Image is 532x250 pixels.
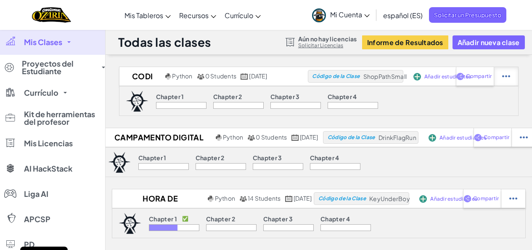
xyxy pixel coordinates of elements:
[308,2,374,28] a: Mi Cuenta
[102,131,323,144] a: Campamento Digital Python 0 Students [DATE]
[466,74,492,79] span: Compartir
[196,154,225,161] p: Chapter 2
[32,6,71,24] a: Ozaria by CodeCombat logo
[328,93,357,100] p: Chapter 4
[312,8,326,22] img: avatar
[430,196,477,202] span: Añadir estudiantes
[285,196,293,202] img: calendar.svg
[24,110,100,126] span: Kit de herramientas del profesor
[172,72,192,80] span: Python
[119,213,141,234] img: logo
[249,72,267,80] span: [DATE]
[413,73,421,81] img: IconAddStudents.svg
[124,11,163,20] span: Mis Tableros
[216,134,222,141] img: python.png
[119,70,163,83] h2: Codi
[120,4,175,27] a: Mis Tableros
[223,133,243,141] span: Python
[429,134,436,142] img: IconAddStudents.svg
[473,196,499,201] span: Compartir
[298,35,357,42] span: Aún no hay licencias
[456,73,464,80] img: IconShare_Purple.svg
[291,134,299,141] img: calendar.svg
[112,192,206,205] h2: Hora de Código
[318,196,366,201] span: Código de la Clase
[24,38,62,46] span: Mis Clases
[206,215,235,222] p: Chapter 2
[453,35,525,49] button: Añadir nueva clase
[119,70,308,83] a: Codi Python 0 Students [DATE]
[429,7,506,23] a: Solicitar un Presupuesto
[205,72,236,80] span: 0 Students
[138,154,167,161] p: Chapter 1
[149,215,177,222] p: Chapter 1
[263,215,293,222] p: Chapter 3
[474,134,482,141] img: IconShare_Purple.svg
[520,134,528,141] img: IconStudentEllipsis.svg
[108,152,131,173] img: logo
[330,10,370,19] span: Mi Cuenta
[379,4,427,27] a: español (ES)
[241,73,248,80] img: calendar.svg
[320,215,350,222] p: Chapter 4
[248,194,281,202] span: 14 Students
[24,190,48,198] span: Liga AI
[215,194,235,202] span: Python
[102,131,214,144] h2: Campamento Digital
[378,134,416,141] span: DrinkFlagRun
[256,133,287,141] span: 0 Students
[484,135,509,140] span: Compartir
[253,154,282,161] p: Chapter 3
[24,140,73,147] span: Mis Licencias
[362,35,448,49] button: Informe de Resultados
[247,134,255,141] img: MultipleUsers.png
[208,196,214,202] img: python.png
[32,6,71,24] img: Home
[182,215,188,222] p: ✅
[270,93,300,100] p: Chapter 3
[328,135,375,140] span: Código de la Clase
[165,73,172,80] img: python.png
[220,4,265,27] a: Currículo
[213,93,242,100] p: Chapter 2
[24,89,58,97] span: Currículo
[126,91,148,112] img: logo
[22,60,97,75] span: Proyectos del Estudiante
[239,196,247,202] img: MultipleUsers.png
[300,133,318,141] span: [DATE]
[156,93,184,100] p: Chapter 1
[112,192,314,205] a: Hora de Código Python 14 Students [DATE]
[294,194,312,202] span: [DATE]
[502,73,510,80] img: IconStudentEllipsis.svg
[369,195,410,202] span: KeyUnderBoy
[419,195,427,203] img: IconAddStudents.svg
[310,154,339,161] p: Chapter 4
[439,135,487,140] span: Añadir estudiantes
[463,195,471,202] img: IconShare_Purple.svg
[424,74,471,79] span: Añadir estudiantes
[175,4,220,27] a: Recursos
[24,165,72,172] span: AI HackStack
[509,195,517,202] img: IconStudentEllipsis.svg
[225,11,253,20] span: Currículo
[312,74,360,79] span: Código de la Clase
[383,11,423,20] span: español (ES)
[197,73,204,80] img: MultipleUsers.png
[118,34,211,50] h1: Todas las clases
[298,42,357,49] a: Solicitar Licencias
[363,73,407,80] span: ShopPathSmall
[179,11,209,20] span: Recursos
